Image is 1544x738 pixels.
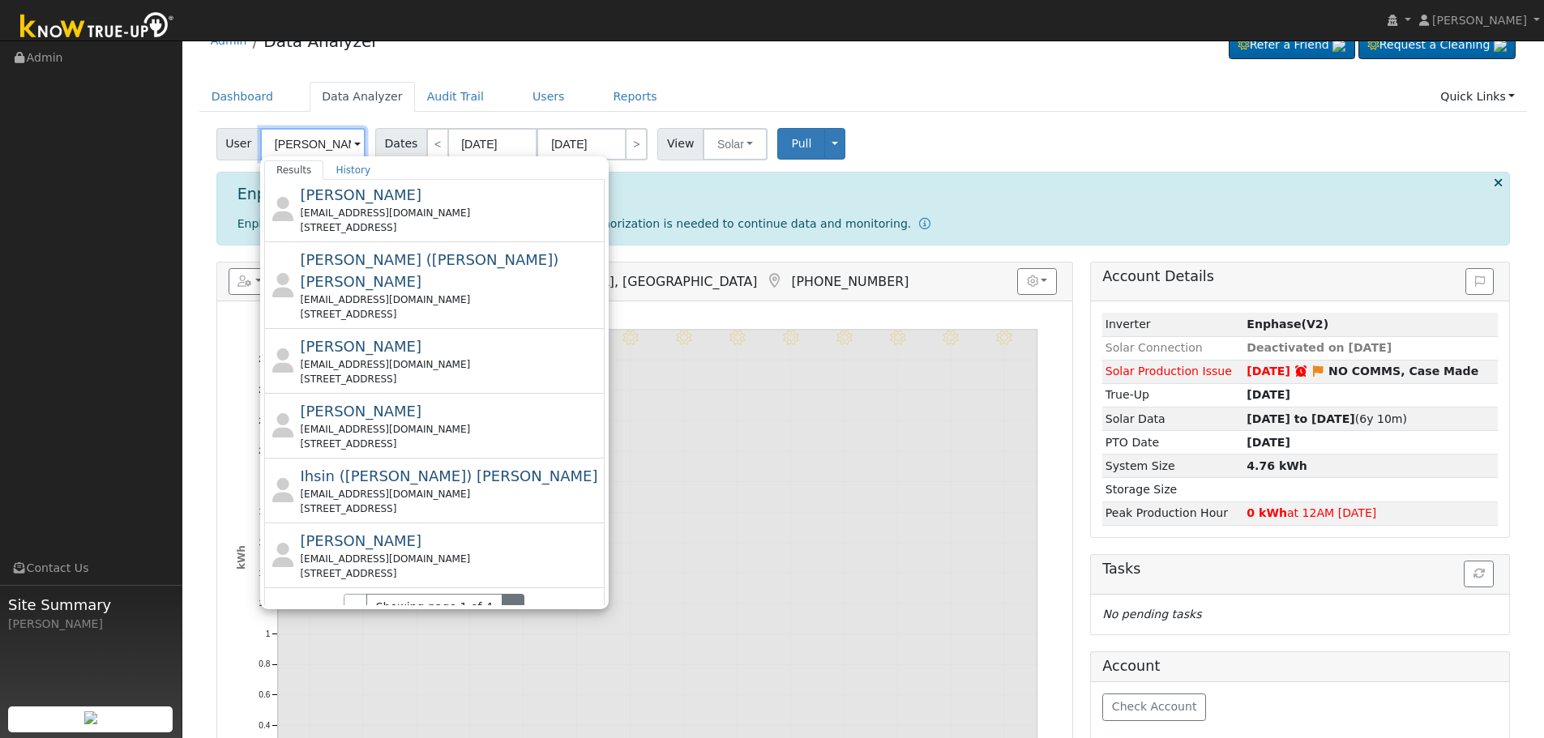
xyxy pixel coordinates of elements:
span: Pull [791,137,811,150]
span: [PERSON_NAME] ([PERSON_NAME]) [PERSON_NAME] [300,251,558,290]
button: Pull [777,128,825,160]
td: System Size [1102,454,1244,478]
span: Enphase recently changed their process for data sharing, re-authorization is needed to continue d... [237,217,912,230]
div: [EMAIL_ADDRESS][DOMAIN_NAME] [300,292,601,307]
text: 1 [265,629,270,638]
img: retrieve [1332,39,1345,52]
button: Issue History [1465,268,1494,296]
span: [PERSON_NAME] [300,403,421,420]
td: True-Up [1102,383,1244,407]
a: Data Analyzer [263,32,378,51]
a: Refer a Friend [1229,32,1355,59]
a: Dashboard [199,82,286,112]
h5: Account Details [1102,268,1498,285]
span: [DATE] [1247,365,1290,378]
text: 2.8 [259,356,270,365]
h5: Account [1102,658,1160,674]
span: Deactivated on [DATE] [1247,341,1392,354]
span: [PERSON_NAME] [1432,14,1527,27]
strong: 4.76 kWh [1247,459,1307,472]
strong: NO COMMS, Case Made [1328,365,1478,378]
a: Map [765,273,783,289]
div: [PERSON_NAME] [8,616,173,633]
td: Solar Data [1102,407,1244,431]
td: at 12AM [DATE] [1244,501,1498,525]
text: 0.6 [259,691,270,700]
a: Request a Cleaning [1358,32,1516,59]
span: [PHONE_NUMBER] [791,274,909,289]
button: › [502,594,525,621]
strong: ID: 2264121, authorized: 03/10/22 [1247,318,1328,331]
a: Snooze expired 01/22/2025 [1294,365,1308,378]
a: < [426,128,449,160]
text: 1.4 [259,569,270,578]
text: kWh [236,546,247,570]
span: Ihsin ([PERSON_NAME]) [PERSON_NAME] [300,467,597,484]
a: History [323,160,383,180]
img: retrieve [1494,39,1507,52]
span: (V2) [1302,318,1329,331]
span: [PERSON_NAME] [300,338,421,355]
span: Site Summary [8,594,173,616]
i: Edit Issue [1311,365,1326,377]
span: Dates [375,128,427,160]
text: 2.6 [259,386,270,395]
div: [STREET_ADDRESS] [300,220,601,235]
div: [STREET_ADDRESS] [300,372,601,386]
a: > [625,128,648,160]
text: 1.6 [259,539,270,548]
strong: 0 kWh [1247,506,1287,519]
div: [EMAIL_ADDRESS][DOMAIN_NAME] [300,206,601,220]
span: [PERSON_NAME] [300,532,421,549]
a: Audit Trail [415,82,496,112]
span: (6y 10m) [1247,412,1407,425]
i: No pending tasks [1102,608,1201,621]
strong: [DATE] [1247,388,1290,401]
button: Check Account [1102,693,1206,721]
td: PTO Date [1102,431,1244,454]
span: View [657,128,704,160]
text: 0.8 [259,660,270,669]
a: Users [520,82,577,112]
div: [EMAIL_ADDRESS][DOMAIN_NAME] [300,357,601,372]
button: Solar [703,128,768,160]
button: Refresh [1464,561,1494,588]
td: Peak Production Hour [1102,501,1244,525]
span: [GEOGRAPHIC_DATA], [GEOGRAPHIC_DATA] [480,274,758,289]
td: Inverter [1102,313,1244,336]
td: Storage Size [1102,478,1244,501]
text: 1.2 [259,599,270,608]
div: [STREET_ADDRESS] [300,566,601,581]
img: retrieve [84,711,97,724]
span: Showing page 1 of 4 [366,594,502,621]
text: 0.4 [259,721,270,730]
h5: Tasks [1102,561,1498,578]
span: Solar Production Issue [1106,365,1232,378]
div: [STREET_ADDRESS] [300,437,601,451]
text: 2.2 [259,447,270,456]
span: [PERSON_NAME] [300,186,421,203]
span: User [216,128,261,160]
text: 2.4 [259,416,270,425]
span: Check Account [1112,700,1197,713]
a: Data Analyzer [310,82,415,112]
h1: Enphase Connection Expired, Action Required [237,185,590,203]
span: [DATE] [1247,436,1290,449]
text: 1.8 [259,508,270,517]
div: [EMAIL_ADDRESS][DOMAIN_NAME] [300,422,601,437]
img: Know True-Up [12,9,182,45]
input: Select a User [260,128,366,160]
div: [STREET_ADDRESS] [300,307,601,322]
a: Reports [601,82,669,112]
div: [EMAIL_ADDRESS][DOMAIN_NAME] [300,552,601,566]
div: [EMAIL_ADDRESS][DOMAIN_NAME] [300,487,601,501]
a: Quick Links [1428,82,1527,112]
a: Results [264,160,324,180]
div: [STREET_ADDRESS] [300,501,601,516]
span: Solar Connection [1106,341,1203,354]
strong: [DATE] to [DATE] [1247,412,1354,425]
